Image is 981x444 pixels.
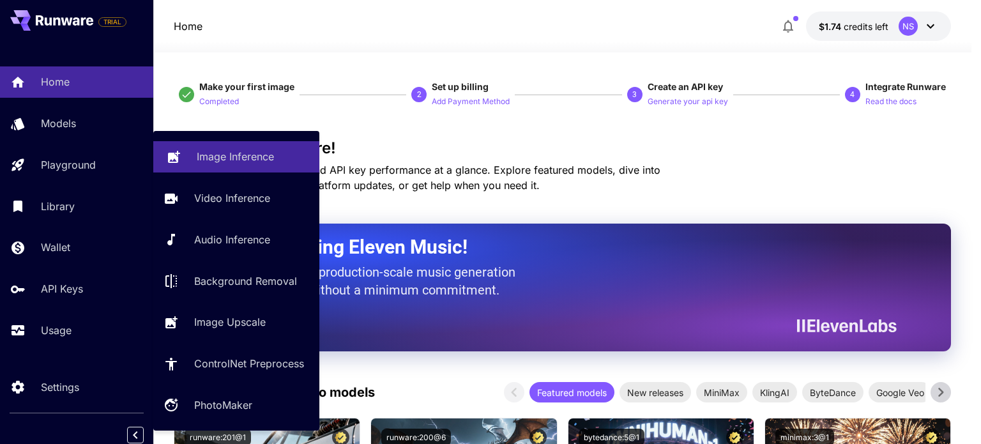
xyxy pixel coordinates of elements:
[41,199,75,214] p: Library
[153,307,319,338] a: Image Upscale
[899,17,918,36] div: NS
[127,427,144,443] button: Collapse sidebar
[194,232,270,247] p: Audio Inference
[620,386,691,399] span: New releases
[432,81,489,92] span: Set up billing
[206,235,887,259] h2: Now Supporting Eleven Music!
[850,89,855,100] p: 4
[197,149,274,164] p: Image Inference
[632,89,637,100] p: 3
[199,81,294,92] span: Make your first image
[41,323,72,338] p: Usage
[153,265,319,296] a: Background Removal
[417,89,422,100] p: 2
[432,96,510,108] p: Add Payment Method
[802,386,863,399] span: ByteDance
[865,96,916,108] p: Read the docs
[153,390,319,421] a: PhotoMaker
[174,164,660,192] span: Check out your usage stats and API key performance at a glance. Explore featured models, dive int...
[806,11,951,41] button: $1.74295
[194,314,266,330] p: Image Upscale
[41,281,83,296] p: API Keys
[174,19,202,34] p: Home
[819,21,844,32] span: $1.74
[199,96,239,108] p: Completed
[99,17,126,27] span: TRIAL
[41,240,70,255] p: Wallet
[41,379,79,395] p: Settings
[194,397,252,413] p: PhotoMaker
[98,14,126,29] span: Add your payment card to enable full platform functionality.
[174,139,951,157] h3: Welcome to Runware!
[819,20,888,33] div: $1.74295
[41,116,76,131] p: Models
[41,74,70,89] p: Home
[865,81,946,92] span: Integrate Runware
[648,96,728,108] p: Generate your api key
[206,263,525,299] p: The only way to get production-scale music generation from Eleven Labs without a minimum commitment.
[696,386,747,399] span: MiniMax
[648,81,723,92] span: Create an API key
[153,141,319,172] a: Image Inference
[529,386,614,399] span: Featured models
[153,183,319,214] a: Video Inference
[194,190,270,206] p: Video Inference
[153,348,319,379] a: ControlNet Preprocess
[844,21,888,32] span: credits left
[869,386,932,399] span: Google Veo
[752,386,797,399] span: KlingAI
[194,356,304,371] p: ControlNet Preprocess
[41,157,96,172] p: Playground
[194,273,297,289] p: Background Removal
[174,19,202,34] nav: breadcrumb
[153,224,319,256] a: Audio Inference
